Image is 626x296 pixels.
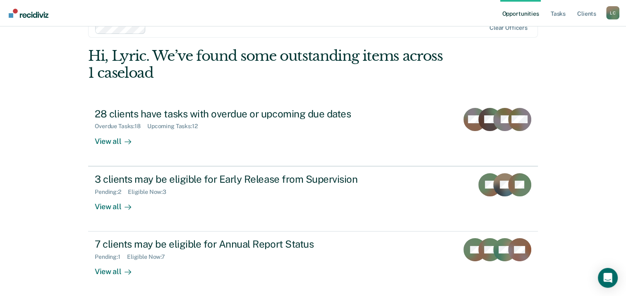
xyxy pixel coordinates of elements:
[88,48,448,81] div: Hi, Lyric. We’ve found some outstanding items across 1 caseload
[147,123,204,130] div: Upcoming Tasks : 12
[88,166,538,232] a: 3 clients may be eligible for Early Release from SupervisionPending:2Eligible Now:3View all
[606,6,619,19] button: Profile dropdown button
[128,189,173,196] div: Eligible Now : 3
[606,6,619,19] div: L C
[598,268,618,288] div: Open Intercom Messenger
[9,9,48,18] img: Recidiviz
[95,108,385,120] div: 28 clients have tasks with overdue or upcoming due dates
[95,253,127,260] div: Pending : 1
[95,260,141,277] div: View all
[95,130,141,146] div: View all
[489,24,528,31] div: Clear officers
[95,173,385,185] div: 3 clients may be eligible for Early Release from Supervision
[88,101,538,166] a: 28 clients have tasks with overdue or upcoming due datesOverdue Tasks:18Upcoming Tasks:12View all
[95,189,128,196] div: Pending : 2
[95,123,147,130] div: Overdue Tasks : 18
[127,253,172,260] div: Eligible Now : 7
[95,238,385,250] div: 7 clients may be eligible for Annual Report Status
[95,195,141,211] div: View all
